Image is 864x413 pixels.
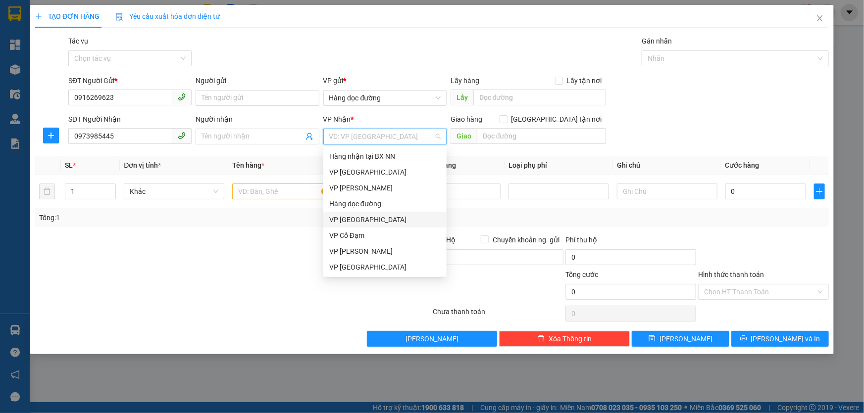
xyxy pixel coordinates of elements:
span: printer [740,335,747,343]
span: SL [65,161,73,169]
button: Close [806,5,834,33]
span: Lấy [451,90,473,105]
span: plus [814,187,824,195]
div: Hàng nhận tại BX NN [323,148,447,164]
span: Tổng cước [565,271,598,278]
div: Tổng: 1 [39,212,334,223]
div: VP Xuân Giang [323,259,447,275]
span: Cước hàng [725,161,760,169]
div: Hàng dọc đường [323,196,447,212]
span: Chuyển khoản ng. gửi [489,234,563,245]
th: Loại phụ phí [505,156,613,175]
div: VP Cổ Đạm [329,230,441,241]
button: save[PERSON_NAME] [632,331,729,347]
span: Lấy tận nơi [563,75,606,86]
label: Gán nhãn [642,37,672,45]
span: delete [538,335,545,343]
input: Dọc đường [477,128,606,144]
div: VP [GEOGRAPHIC_DATA] [329,214,441,225]
div: VP Cương Gián [323,243,447,259]
input: 0 [420,184,501,199]
button: printer[PERSON_NAME] và In [731,331,829,347]
label: Tác vụ [68,37,88,45]
button: delete [39,184,55,199]
div: SĐT Người Gửi [68,75,192,86]
div: VP [PERSON_NAME] [329,183,441,193]
span: TẠO ĐƠN HÀNG [35,12,100,20]
div: Hàng dọc đường [329,198,441,209]
span: Yêu cầu xuất hóa đơn điện tử [115,12,220,20]
img: icon [115,13,123,21]
button: deleteXóa Thông tin [499,331,630,347]
div: VP [PERSON_NAME] [329,246,441,257]
input: Dọc đường [473,90,606,105]
div: VP [GEOGRAPHIC_DATA] [329,167,441,178]
input: Ghi Chú [617,184,717,199]
span: save [649,335,656,343]
div: VP Hoàng Liệt [323,180,447,196]
span: Khác [130,184,218,199]
span: Lấy hàng [451,77,479,85]
span: [PERSON_NAME] [406,333,458,344]
div: VP Mỹ Đình [323,164,447,180]
div: VP Hà Đông [323,212,447,228]
button: plus [814,184,825,199]
div: Người gửi [196,75,319,86]
span: user-add [305,133,313,140]
span: plus [44,132,58,139]
div: Người nhận [196,114,319,125]
div: SĐT Người Nhận [68,114,192,125]
button: plus [43,128,59,143]
span: phone [178,132,186,139]
div: Hàng nhận tại BX NN [329,151,441,162]
span: Hàng dọc đường [329,91,441,105]
label: Hình thức thanh toán [698,271,764,278]
th: Ghi chú [613,156,721,175]
span: Xóa Thông tin [549,333,592,344]
span: Giao hàng [451,115,482,123]
span: Tên hàng [232,161,264,169]
span: Giao [451,128,477,144]
span: [PERSON_NAME] và In [751,333,820,344]
div: VP gửi [323,75,447,86]
span: close [816,14,824,22]
div: VP [GEOGRAPHIC_DATA] [329,262,441,273]
button: [PERSON_NAME] [367,331,498,347]
span: [GEOGRAPHIC_DATA] tận nơi [508,114,606,125]
span: plus [35,13,42,20]
div: Chưa thanh toán [432,306,565,323]
span: [PERSON_NAME] [660,333,712,344]
span: phone [178,93,186,101]
div: VP Cổ Đạm [323,228,447,243]
input: VD: Bàn, Ghế [232,184,333,199]
div: Phí thu hộ [565,234,696,249]
span: VP Nhận [323,115,351,123]
span: Đơn vị tính [124,161,161,169]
